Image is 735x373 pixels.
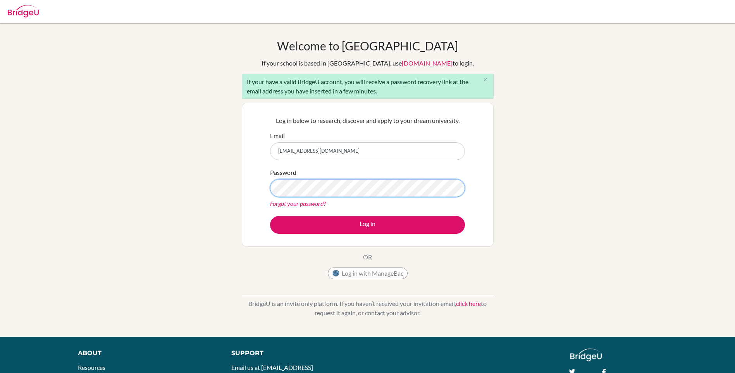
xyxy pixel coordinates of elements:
[231,349,358,358] div: Support
[402,59,453,67] a: [DOMAIN_NAME]
[242,74,494,99] div: If your have a valid BridgeU account, you will receive a password recovery link at the email addr...
[270,168,296,177] label: Password
[328,268,408,279] button: Log in with ManageBac
[363,252,372,262] p: OR
[478,74,493,86] button: Close
[8,5,39,17] img: Bridge-U
[456,300,481,307] a: click here
[270,216,465,234] button: Log in
[78,364,105,371] a: Resources
[570,349,602,361] img: logo_white@2x-f4f0deed5e89b7ecb1c2cc34c3e3d731f90f0f143d5ea2071677605dd97b5244.png
[270,116,465,125] p: Log in below to research, discover and apply to your dream university.
[270,131,285,140] label: Email
[482,77,488,83] i: close
[277,39,458,53] h1: Welcome to [GEOGRAPHIC_DATA]
[270,200,326,207] a: Forgot your password?
[78,349,214,358] div: About
[242,299,494,318] p: BridgeU is an invite only platform. If you haven’t received your invitation email, to request it ...
[262,59,474,68] div: If your school is based in [GEOGRAPHIC_DATA], use to login.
